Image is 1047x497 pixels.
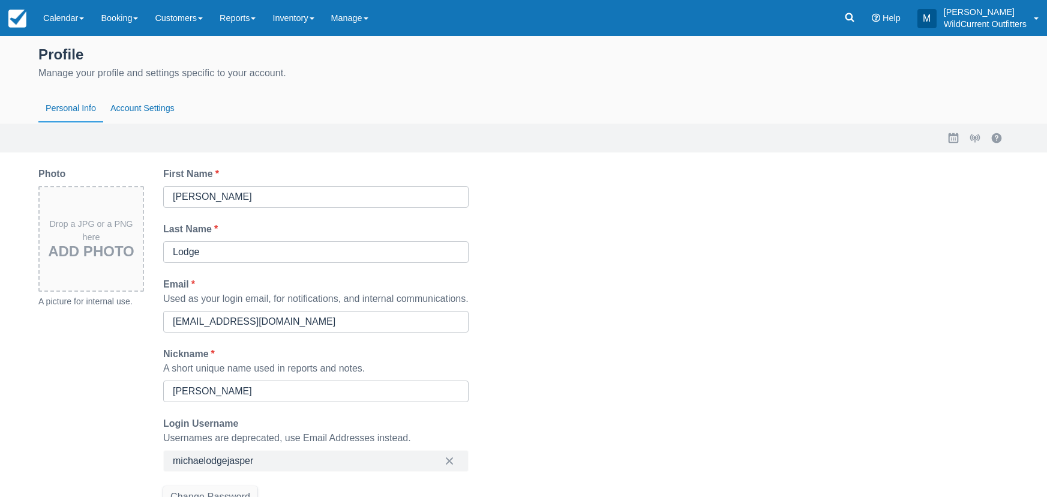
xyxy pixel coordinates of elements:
button: Account Settings [103,95,182,122]
span: Used as your login email, for notifications, and internal communications. [163,294,469,304]
p: [PERSON_NAME] [944,6,1027,18]
img: checkfront-main-nav-mini-logo.png [8,10,26,28]
div: A short unique name used in reports and notes. [163,361,469,376]
div: M [917,9,937,28]
span: Help [883,13,901,23]
div: Drop a JPG or a PNG here [40,218,143,260]
label: Photo [38,167,70,181]
label: Login Username [163,417,243,431]
label: Nickname [163,347,220,361]
i: Help [872,14,880,22]
div: Usernames are deprecated, use Email Addresses instead. [163,431,469,445]
label: First Name [163,167,224,181]
p: WildCurrent Outfitters [944,18,1027,30]
div: Manage your profile and settings specific to your account. [38,66,1009,80]
label: Last Name [163,222,223,236]
label: Email [163,277,200,292]
button: Personal Info [38,95,103,122]
div: Profile [38,43,1009,64]
div: A picture for internal use. [38,294,144,309]
h3: Add Photo [44,244,138,259]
